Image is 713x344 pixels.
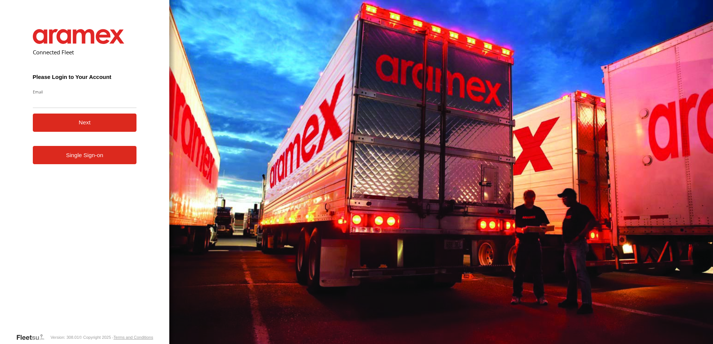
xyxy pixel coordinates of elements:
[33,48,137,56] h2: Connected Fleet
[50,335,79,340] div: Version: 308.01
[79,335,153,340] div: © Copyright 2025 -
[33,29,125,44] img: Aramex
[33,89,137,95] label: Email
[16,334,50,341] a: Visit our Website
[33,114,137,132] button: Next
[33,146,137,164] a: Single Sign-on
[33,74,137,80] h3: Please Login to Your Account
[113,335,153,340] a: Terms and Conditions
